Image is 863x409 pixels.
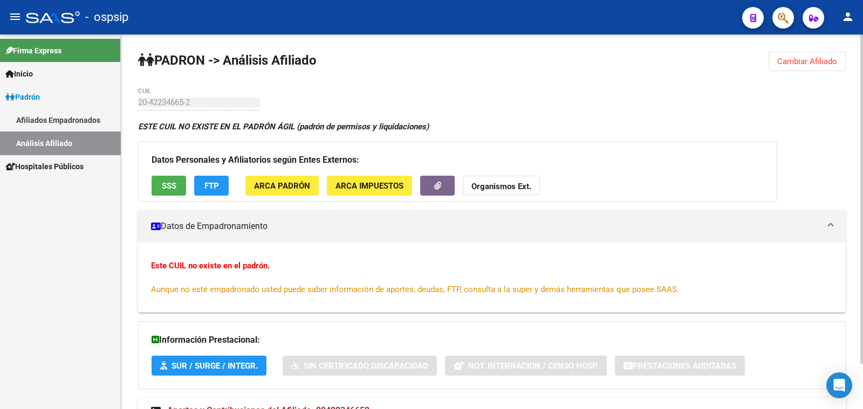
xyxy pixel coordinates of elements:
span: Prestaciones Auditadas [633,361,736,371]
span: Inicio [5,68,33,80]
h3: Datos Personales y Afiliatorios según Entes Externos: [152,152,764,168]
mat-icon: menu [9,10,22,23]
mat-icon: person [841,10,854,23]
span: Aunque no esté empadronado usted puede saber información de aportes, deudas, FTP, consulta a la s... [151,285,679,294]
span: Padrón [5,91,40,103]
button: Cambiar Afiliado [769,52,846,71]
strong: ESTE CUIL NO EXISTE EN EL PADRÓN ÁGIL (padrón de permisos y liquidaciones) [138,122,429,131]
mat-panel-title: Datos de Empadronamiento [151,220,820,232]
strong: Este CUIL no existe en el padrón. [151,261,270,271]
h3: Información Prestacional: [152,332,832,348]
button: ARCA Impuestos [327,176,412,196]
div: Datos de Empadronamiento [138,242,846,313]
strong: Organismos Ext. [471,182,531,191]
span: - ospsip [85,5,128,29]
button: Organismos Ext. [463,176,540,196]
span: Not. Internacion / Censo Hosp. [468,361,598,371]
span: Cambiar Afiliado [777,57,837,66]
button: Not. Internacion / Censo Hosp. [445,356,607,376]
span: Sin Certificado Discapacidad [304,361,428,371]
span: SUR / SURGE / INTEGR. [172,361,258,371]
button: Prestaciones Auditadas [615,356,745,376]
span: Firma Express [5,45,61,57]
span: Hospitales Públicos [5,161,84,172]
button: SSS [152,176,186,196]
span: SSS [162,181,176,191]
span: ARCA Impuestos [335,181,403,191]
button: FTP [194,176,229,196]
span: ARCA Padrón [254,181,310,191]
mat-expansion-panel-header: Datos de Empadronamiento [138,210,846,242]
div: Open Intercom Messenger [826,372,852,398]
button: SUR / SURGE / INTEGR. [152,356,266,376]
strong: PADRON -> Análisis Afiliado [138,53,317,68]
button: Sin Certificado Discapacidad [283,356,437,376]
button: ARCA Padrón [245,176,319,196]
span: FTP [204,181,219,191]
